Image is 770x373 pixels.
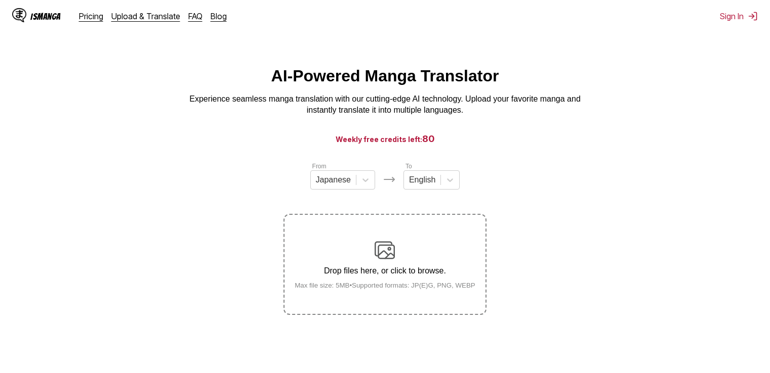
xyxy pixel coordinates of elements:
a: Pricing [79,11,103,21]
a: Blog [211,11,227,21]
p: Experience seamless manga translation with our cutting-edge AI technology. Upload your favorite m... [183,94,588,116]
p: Drop files here, or click to browse. [287,266,483,275]
h1: AI-Powered Manga Translator [271,67,499,85]
label: To [406,163,412,170]
img: IsManga Logo [12,8,26,22]
small: Max file size: 5MB • Supported formats: JP(E)G, PNG, WEBP [287,282,483,289]
img: Sign out [748,11,758,21]
button: Sign In [720,11,758,21]
a: FAQ [188,11,202,21]
div: IsManga [30,12,61,21]
img: Languages icon [383,173,395,185]
h3: Weekly free credits left: [24,132,746,145]
a: Upload & Translate [111,11,180,21]
span: 80 [422,133,435,144]
a: IsManga LogoIsManga [12,8,79,24]
label: From [312,163,327,170]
